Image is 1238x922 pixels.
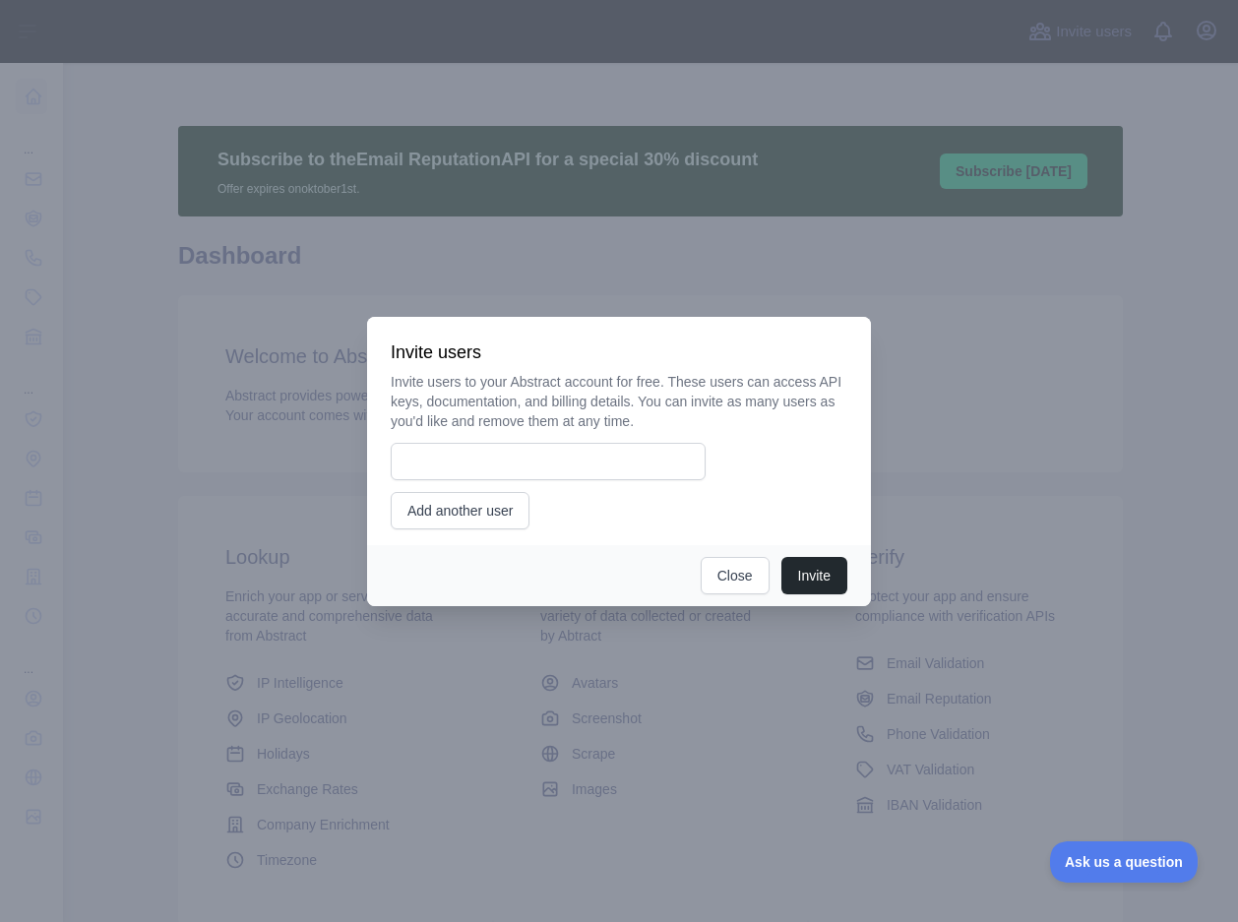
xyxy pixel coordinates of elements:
p: Invite users to your Abstract account for free. These users can access API keys, documentation, a... [391,372,847,431]
button: Close [701,557,770,594]
iframe: Toggle Customer Support [1050,841,1199,883]
h3: Invite users [391,340,847,364]
button: Invite [781,557,847,594]
button: Add another user [391,492,529,529]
